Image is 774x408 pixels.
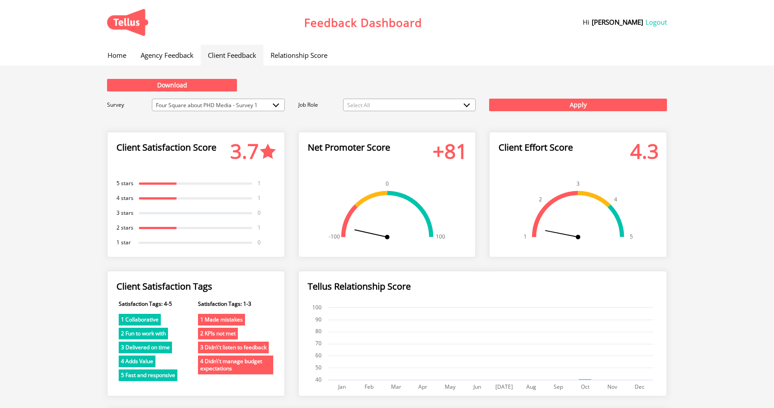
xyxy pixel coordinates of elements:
[526,383,536,391] text: Aug
[554,383,563,391] text: Sep
[489,99,667,111] button: Apply
[592,17,643,26] strong: [PERSON_NAME]
[495,383,513,391] text: [DATE]
[107,101,152,109] label: Survey
[315,327,322,335] text: 80
[364,383,373,391] text: Feb
[433,137,468,165] div: +81
[445,383,456,391] text: May
[315,364,322,371] text: 50
[489,17,667,26] div: Hi
[116,195,133,202] span: 4 stars
[315,339,322,347] text: 70
[315,316,322,323] text: 90
[298,101,343,109] label: Job Role
[263,45,335,65] a: Relationship Score
[152,99,284,112] span: Four Square about PHD Media - Survey 1
[630,233,633,240] text: 5
[116,141,275,153] div: Client Satisfaction Score
[315,376,322,383] text: 40
[119,356,155,367] div: 4 Adds Value
[133,45,201,65] a: Agency Feedback
[258,195,267,202] span: 1
[347,101,370,109] span: Select All
[312,304,322,311] text: 100
[198,299,251,308] div: Satisfaction Tags: 1-3
[119,328,168,339] div: 2 Fun to work with
[328,233,340,240] text: -100
[308,280,658,292] div: Tellus Relationship Score
[198,356,273,374] div: 4 Didn\'t manage budget expectations
[198,314,245,326] div: 1 Made mistakes
[119,342,172,353] div: 3 Delivered on time
[630,137,659,165] div: 4.3
[230,137,277,165] div: 3.7
[308,141,467,153] div: Net Promoter Score
[258,209,267,217] span: 0
[116,209,133,217] span: 3 stars
[152,99,285,111] span: Four Square about PHD Media - Survey 1
[100,45,133,65] a: Home
[499,141,658,153] div: Client Effort Score
[198,342,269,353] div: 3 Didn\'t listen to feedback
[107,79,237,91] button: Download
[418,383,427,391] text: Apr
[119,369,177,381] div: 5 Fast and responsive
[539,195,542,203] text: 2
[391,383,401,391] text: Mar
[119,299,172,308] div: Satisfaction Tags: 4-5
[250,15,476,30] h1: Feedback Dashboard
[634,383,644,391] text: Dec
[524,233,527,240] text: 1
[607,383,617,391] text: Nov
[119,314,161,326] div: 1 Collaborative
[576,180,580,187] text: 3
[645,17,667,26] a: Logout
[201,45,263,65] a: Client Feedback
[337,383,345,391] text: Jan
[116,224,133,232] span: 2 stars
[259,143,277,161] img: star-red.svg
[581,383,589,391] text: Oct
[614,195,617,203] text: 4
[258,180,267,187] span: 1
[258,239,267,247] span: 0
[107,9,148,36] img: logo.png
[386,180,389,187] text: 0
[258,224,267,232] span: 1
[116,239,133,247] span: 1 star
[435,233,445,240] text: 100
[116,280,275,292] div: Client Satisfaction Tags
[315,352,322,359] text: 60
[198,328,238,339] div: 2 KPIs not met
[116,180,133,187] span: 5 stars
[473,383,481,391] text: Jun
